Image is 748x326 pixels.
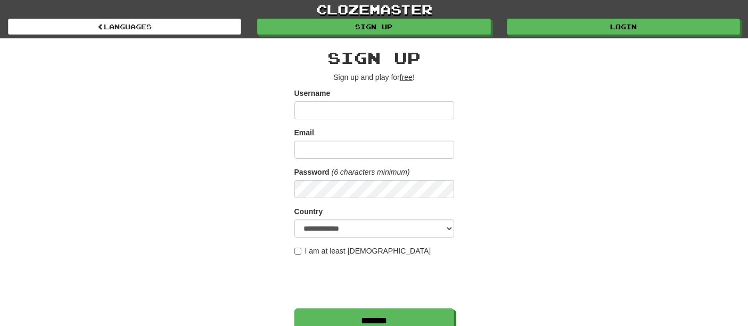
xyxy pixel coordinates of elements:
em: (6 characters minimum) [332,168,410,176]
label: Country [294,206,323,217]
a: Login [507,19,740,35]
label: I am at least [DEMOGRAPHIC_DATA] [294,246,431,256]
u: free [400,73,413,81]
a: Sign up [257,19,490,35]
iframe: reCAPTCHA [294,262,456,303]
input: I am at least [DEMOGRAPHIC_DATA] [294,248,301,255]
p: Sign up and play for ! [294,72,454,83]
h2: Sign up [294,49,454,67]
label: Username [294,88,331,99]
a: Languages [8,19,241,35]
label: Email [294,127,314,138]
label: Password [294,167,330,177]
